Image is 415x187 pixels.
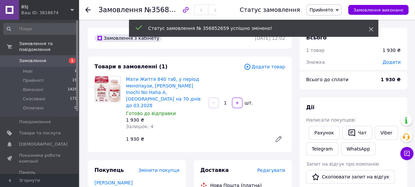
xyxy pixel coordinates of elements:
div: Статус замовлення № 356852659 успішно змінено! [148,25,352,32]
span: 171 [70,96,77,102]
img: Мати Життя 840 таб, у період менопаузи, Kobayashi Inochi No Haha А, Японія на 70 днів до 03.2028 [95,76,120,102]
div: Ваш ID: 3818674 [21,10,79,16]
div: Замовлення з кабінету [94,34,162,42]
span: Дії [306,104,314,110]
span: 1 [74,68,77,74]
span: Панель управління [19,170,61,181]
button: Чат з покупцем [400,147,413,160]
a: WhatsApp [341,142,375,155]
span: Замовлення [19,58,46,64]
button: Скопіювати запит на відгук [306,170,395,184]
span: №356852659 [144,6,191,14]
a: Редагувати [272,132,285,146]
span: Товари та послуги [19,130,61,136]
button: Рахунок [309,126,340,140]
div: шт. [243,100,254,106]
span: Всього до сплати [306,77,348,82]
span: 1 [69,58,75,63]
span: Виконані [23,87,43,93]
span: Додати [383,59,401,65]
div: 1 930 ₴ [123,134,269,144]
div: 1 930 ₴ [383,47,401,54]
span: Запит на відгук про компанію [306,161,379,167]
a: [PERSON_NAME] [94,180,133,185]
a: Viber [375,126,398,140]
span: 1 товар [306,48,324,53]
span: 15 [72,78,77,83]
span: Скасовані [23,96,45,102]
a: Telegram [306,142,338,155]
span: Товари в замовленні (1) [94,63,168,70]
span: Написати покупцеві [306,117,355,123]
span: Змінити покупця [138,168,179,173]
span: Повідомлення [19,119,51,125]
span: Прийняті [23,78,43,83]
span: Прийнято [309,7,333,12]
span: Замовлення [98,6,142,14]
span: Доставка [200,167,229,173]
span: BSJ [21,4,71,10]
span: Додати товар [244,63,285,70]
div: Повернутися назад [85,7,91,13]
span: [DEMOGRAPHIC_DATA] [19,141,68,147]
button: Чат [342,126,372,140]
span: Оплачені [23,105,44,111]
span: Нові [23,68,32,74]
span: Замовлення виконано [353,8,403,12]
div: Статус замовлення [240,7,300,13]
button: Замовлення виконано [348,5,408,15]
span: 1425 [68,87,77,93]
span: 0 [74,105,77,111]
a: Мати Життя 840 таб, у період менопаузи, [PERSON_NAME] Inochi No Haha А, [GEOGRAPHIC_DATA] на 70 д... [126,77,200,108]
span: Готово до відправки [126,111,176,116]
div: 1 930 ₴ [126,117,203,123]
span: Покупець [94,167,124,173]
b: 1 930 ₴ [381,77,401,82]
span: Замовлення та повідомлення [19,41,79,53]
span: Залишок: 4 [126,124,154,129]
span: Показники роботи компанії [19,152,61,164]
span: Редагувати [257,168,285,173]
input: Пошук [3,23,77,35]
span: Знижка [306,59,325,65]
